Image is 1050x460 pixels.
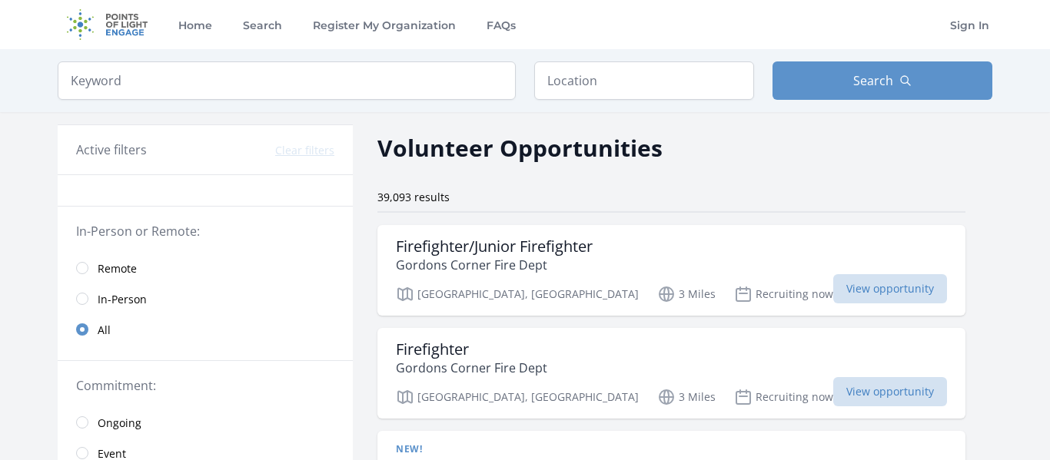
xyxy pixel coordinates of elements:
[377,131,663,165] h2: Volunteer Opportunities
[58,61,516,100] input: Keyword
[98,415,141,431] span: Ongoing
[396,237,593,256] h3: Firefighter/Junior Firefighter
[76,376,334,395] legend: Commitment:
[396,340,547,359] h3: Firefighter
[734,388,833,406] p: Recruiting now
[377,190,450,204] span: 39,093 results
[58,253,353,283] a: Remote
[853,71,893,90] span: Search
[98,292,147,307] span: In-Person
[275,143,334,158] button: Clear filters
[833,274,947,303] span: View opportunity
[76,141,147,159] h3: Active filters
[58,283,353,314] a: In-Person
[98,261,137,276] span: Remote
[377,328,965,419] a: Firefighter Gordons Corner Fire Dept [GEOGRAPHIC_DATA], [GEOGRAPHIC_DATA] 3 Miles Recruiting now ...
[396,285,639,303] p: [GEOGRAPHIC_DATA], [GEOGRAPHIC_DATA]
[734,285,833,303] p: Recruiting now
[377,225,965,316] a: Firefighter/Junior Firefighter Gordons Corner Fire Dept [GEOGRAPHIC_DATA], [GEOGRAPHIC_DATA] 3 Mi...
[657,285,716,303] p: 3 Miles
[98,323,111,338] span: All
[657,388,716,406] p: 3 Miles
[76,222,334,240] legend: In-Person or Remote:
[58,314,353,345] a: All
[396,388,639,406] p: [GEOGRAPHIC_DATA], [GEOGRAPHIC_DATA]
[396,443,422,455] span: New!
[534,61,754,100] input: Location
[58,407,353,438] a: Ongoing
[833,377,947,406] span: View opportunity
[773,61,992,100] button: Search
[396,359,547,377] p: Gordons Corner Fire Dept
[396,256,593,274] p: Gordons Corner Fire Dept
